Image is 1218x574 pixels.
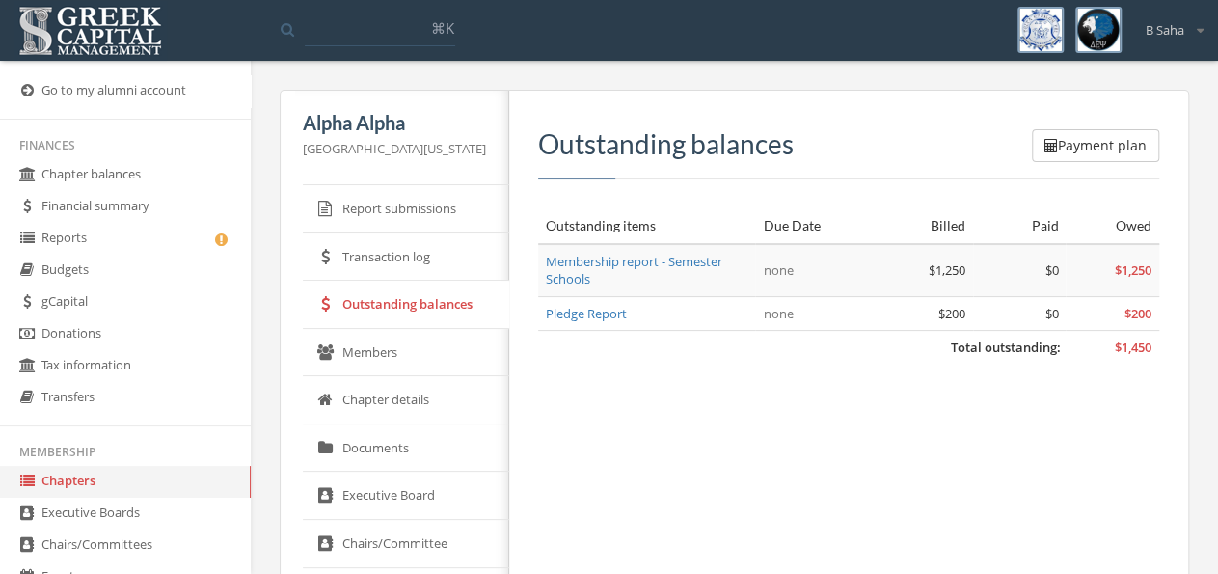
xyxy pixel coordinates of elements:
span: $1,450 [1115,339,1151,356]
td: Total outstanding: [546,339,1061,371]
span: none [763,261,793,279]
a: Chapter details [303,376,509,424]
p: [GEOGRAPHIC_DATA][US_STATE] [303,138,486,159]
div: Outstanding items [546,216,747,235]
a: Transaction log [303,233,509,282]
a: Documents [303,424,509,473]
span: ⌘K [431,18,454,38]
a: Executive Board [303,472,509,520]
div: Billed [887,216,965,235]
a: Chairs/Committee [303,520,509,568]
span: none [763,305,793,322]
a: Pledge Report [546,305,627,322]
span: $1,250 [929,261,965,279]
div: Owed [1073,216,1151,235]
div: Due Date [763,216,872,235]
div: B Saha [1133,7,1204,40]
h5: Alpha Alpha [303,112,486,133]
button: Payment plan [1032,129,1159,162]
a: Membership report - Semester Schools [546,253,722,288]
a: Report submissions [303,185,509,233]
a: Outstanding balances [303,281,509,329]
span: B Saha [1146,21,1184,40]
span: $200 [938,305,965,322]
span: $1,250 [1115,261,1151,279]
h3: Outstanding balances [538,129,1159,159]
div: Paid [981,216,1059,235]
a: Members [303,329,509,377]
span: $200 [1124,305,1151,322]
span: $0 [1044,261,1058,279]
span: $0 [1044,305,1058,322]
